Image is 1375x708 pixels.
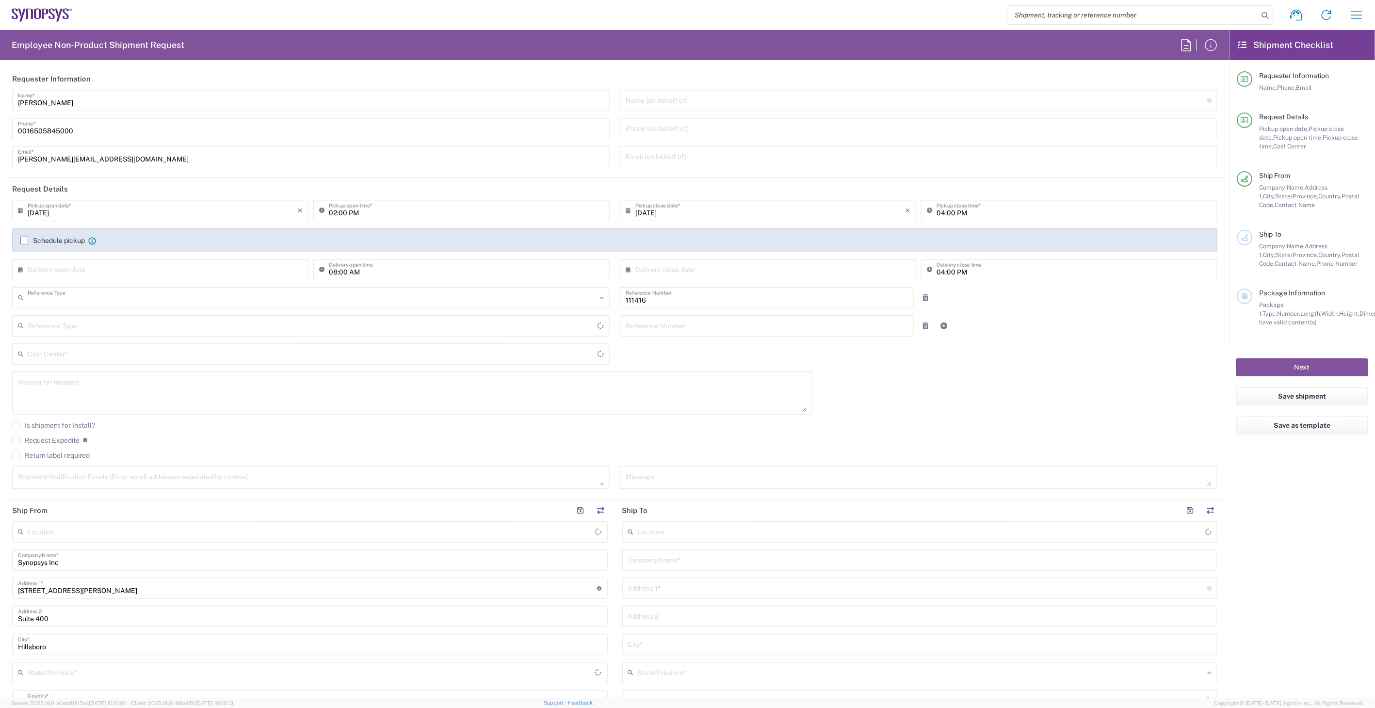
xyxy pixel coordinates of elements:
[919,319,932,333] a: Remove Reference
[937,319,951,333] a: Add Reference
[1300,310,1321,317] span: Length,
[919,291,932,305] a: Remove Reference
[1316,260,1358,267] span: Phone Number
[1321,310,1339,317] span: Width,
[1273,143,1306,150] span: Cost Center
[1275,201,1315,209] span: Contact Name
[1318,251,1342,258] span: Country,
[1339,310,1359,317] span: Height,
[1259,242,1305,250] span: Company Name,
[1262,310,1277,317] span: Type,
[1318,193,1342,200] span: Country,
[1263,193,1275,200] span: City,
[12,506,48,515] h2: Ship From
[544,700,568,706] a: Support
[1236,358,1368,376] button: Next
[1259,184,1305,191] span: Company Name,
[297,203,303,218] i: ×
[568,700,593,706] a: Feedback
[195,700,233,706] span: [DATE] 10:06:13
[1259,172,1290,179] span: Ship From
[1259,125,1309,132] span: Pickup open date,
[1275,193,1318,200] span: State/Province,
[1007,6,1259,24] input: Shipment, tracking or reference number
[1259,289,1325,297] span: Package Information
[20,237,85,244] label: Schedule pickup
[1273,134,1323,141] span: Pickup open time,
[12,39,184,51] h2: Employee Non-Product Shipment Request
[12,421,95,429] label: Is shipment for Install?
[622,506,648,515] h2: Ship To
[12,451,90,459] label: Return label required
[1263,251,1275,258] span: City,
[12,184,68,194] h2: Request Details
[131,700,233,706] span: Client: 2025.18.0-198a450
[1236,387,1368,405] button: Save shipment
[1275,251,1318,258] span: State/Province,
[1259,84,1277,91] span: Name,
[905,203,910,218] i: ×
[1236,417,1368,434] button: Save as template
[1275,260,1316,267] span: Contact Name,
[1277,84,1296,91] span: Phone,
[1277,310,1300,317] span: Number,
[1296,84,1312,91] span: Email
[12,436,80,444] label: Request Expedite
[1214,699,1363,708] span: Copyright © [DATE]-[DATE] Agistix Inc., All Rights Reserved
[1259,113,1308,121] span: Request Details
[1259,301,1284,317] span: Package 1:
[12,700,127,706] span: Server: 2025.18.0-a0edd1917ac
[12,74,91,84] h2: Requester Information
[89,700,127,706] span: [DATE] 10:10:00
[1238,39,1334,51] h2: Shipment Checklist
[1259,72,1329,80] span: Requester Information
[1259,230,1281,238] span: Ship To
